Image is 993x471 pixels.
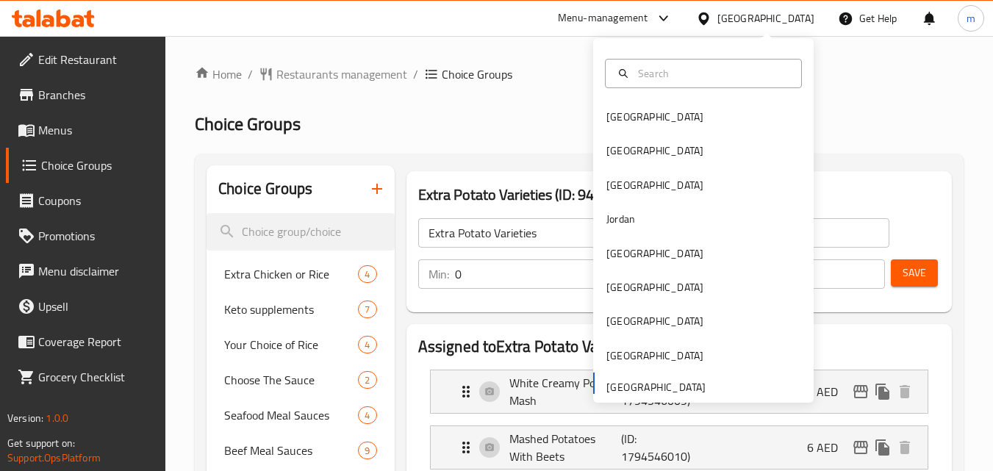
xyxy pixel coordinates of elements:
[195,65,964,83] nav: breadcrumb
[7,448,101,467] a: Support.OpsPlatform
[41,157,154,174] span: Choice Groups
[606,348,703,364] div: [GEOGRAPHIC_DATA]
[558,10,648,27] div: Menu-management
[431,426,928,469] div: Expand
[359,373,376,387] span: 2
[38,262,154,280] span: Menu disclaimer
[418,183,940,206] h3: Extra Potato Varieties (ID: 946635)
[6,77,166,112] a: Branches
[606,313,703,329] div: [GEOGRAPHIC_DATA]
[276,65,407,83] span: Restaurants management
[621,374,696,409] p: (ID: 1794546009)
[207,362,394,398] div: Choose The Sauce2
[606,211,635,227] div: Jordan
[903,264,926,282] span: Save
[359,444,376,458] span: 9
[606,177,703,193] div: [GEOGRAPHIC_DATA]
[38,333,154,350] span: Coverage Report
[807,383,850,400] p: 7 AED
[621,430,696,465] p: (ID: 1794546010)
[207,292,394,327] div: Keto supplements7
[358,442,376,459] div: Choices
[224,371,358,389] span: Choose The Sauce
[38,121,154,139] span: Menus
[359,338,376,352] span: 4
[7,434,75,453] span: Get support on:
[431,370,928,413] div: Expand
[894,436,916,459] button: delete
[717,10,814,26] div: [GEOGRAPHIC_DATA]
[6,324,166,359] a: Coverage Report
[967,10,975,26] span: m
[6,218,166,254] a: Promotions
[359,409,376,423] span: 4
[606,279,703,295] div: [GEOGRAPHIC_DATA]
[442,65,512,83] span: Choice Groups
[38,368,154,386] span: Grocery Checklist
[207,433,394,468] div: Beef Meal Sauces9
[418,336,940,358] h2: Assigned to Extra Potato Varieties
[358,406,376,424] div: Choices
[195,107,301,140] span: Choice Groups
[207,327,394,362] div: Your Choice of Rice4
[6,42,166,77] a: Edit Restaurant
[509,374,622,409] p: White Creamy Potato Mash
[359,267,376,281] span: 4
[606,143,703,159] div: [GEOGRAPHIC_DATA]
[218,178,312,200] h2: Choice Groups
[413,65,418,83] li: /
[872,381,894,403] button: duplicate
[606,245,703,262] div: [GEOGRAPHIC_DATA]
[248,65,253,83] li: /
[429,265,449,283] p: Min:
[6,148,166,183] a: Choice Groups
[850,436,872,459] button: edit
[358,371,376,389] div: Choices
[224,265,358,283] span: Extra Chicken or Rice
[894,381,916,403] button: delete
[195,65,242,83] a: Home
[38,298,154,315] span: Upsell
[224,336,358,353] span: Your Choice of Rice
[38,86,154,104] span: Branches
[224,406,358,424] span: Seafood Meal Sauces
[509,430,622,465] p: Mashed Potatoes With Beets
[38,192,154,209] span: Coupons
[632,65,792,82] input: Search
[6,359,166,395] a: Grocery Checklist
[224,442,358,459] span: Beef Meal Sauces
[850,381,872,403] button: edit
[6,183,166,218] a: Coupons
[358,336,376,353] div: Choices
[224,301,358,318] span: Keto supplements
[358,301,376,318] div: Choices
[6,289,166,324] a: Upsell
[46,409,68,428] span: 1.0.0
[872,436,894,459] button: duplicate
[207,256,394,292] div: Extra Chicken or Rice4
[259,65,407,83] a: Restaurants management
[807,439,850,456] p: 6 AED
[207,213,394,251] input: search
[38,227,154,245] span: Promotions
[891,259,938,287] button: Save
[358,265,376,283] div: Choices
[418,364,940,420] li: Expand
[207,398,394,433] div: Seafood Meal Sauces4
[359,303,376,317] span: 7
[6,112,166,148] a: Menus
[606,109,703,125] div: [GEOGRAPHIC_DATA]
[7,409,43,428] span: Version:
[38,51,154,68] span: Edit Restaurant
[6,254,166,289] a: Menu disclaimer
